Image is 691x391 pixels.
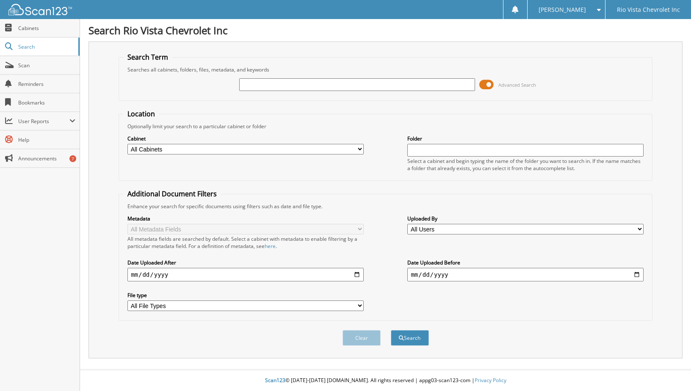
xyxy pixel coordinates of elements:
[407,215,643,222] label: Uploaded By
[265,377,285,384] span: Scan123
[123,66,648,73] div: Searches all cabinets, folders, files, metadata, and keywords
[18,25,75,32] span: Cabinets
[127,235,363,250] div: All metadata fields are searched by default. Select a cabinet with metadata to enable filtering b...
[127,292,363,299] label: File type
[127,215,363,222] label: Metadata
[407,268,643,281] input: end
[18,136,75,143] span: Help
[127,259,363,266] label: Date Uploaded After
[475,377,506,384] a: Privacy Policy
[127,135,363,142] label: Cabinet
[18,155,75,162] span: Announcements
[123,52,172,62] legend: Search Term
[539,7,586,12] span: [PERSON_NAME]
[123,109,159,118] legend: Location
[18,80,75,88] span: Reminders
[407,259,643,266] label: Date Uploaded Before
[498,82,536,88] span: Advanced Search
[18,62,75,69] span: Scan
[127,268,363,281] input: start
[617,7,680,12] span: Rio Vista Chevrolet Inc
[407,135,643,142] label: Folder
[8,4,72,15] img: scan123-logo-white.svg
[343,330,381,346] button: Clear
[88,23,683,37] h1: Search Rio Vista Chevrolet Inc
[123,203,648,210] div: Enhance your search for specific documents using filters such as date and file type.
[69,155,76,162] div: 7
[391,330,429,346] button: Search
[18,118,69,125] span: User Reports
[123,189,221,198] legend: Additional Document Filters
[18,43,74,50] span: Search
[123,123,648,130] div: Optionally limit your search to a particular cabinet or folder
[18,99,75,106] span: Bookmarks
[265,242,276,250] a: here
[80,370,691,391] div: © [DATE]-[DATE] [DOMAIN_NAME]. All rights reserved | appg03-scan123-com |
[407,157,643,172] div: Select a cabinet and begin typing the name of the folder you want to search in. If the name match...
